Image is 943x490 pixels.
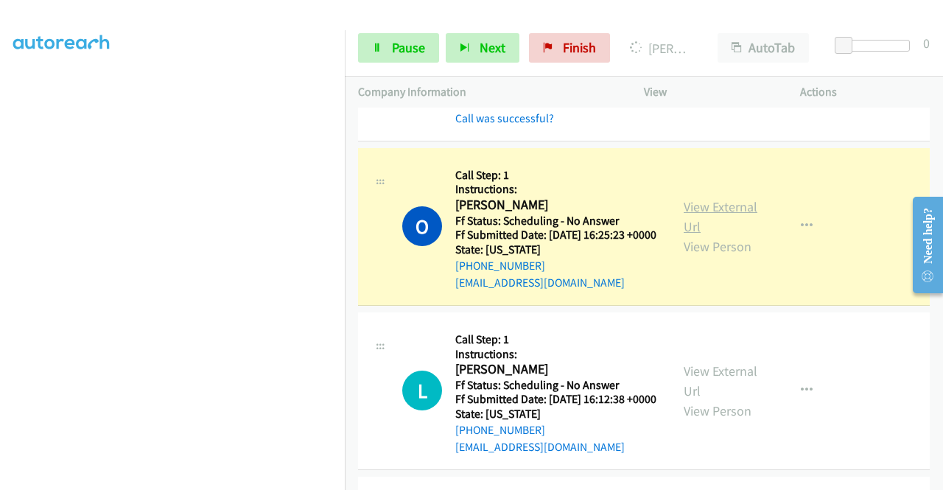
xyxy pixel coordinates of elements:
[402,371,442,410] h1: L
[455,440,625,454] a: [EMAIL_ADDRESS][DOMAIN_NAME]
[684,363,757,399] a: View External Url
[684,402,751,419] a: View Person
[901,186,943,304] iframe: Resource Center
[402,206,442,246] h1: O
[800,83,930,101] p: Actions
[455,332,656,347] h5: Call Step: 1
[455,276,625,290] a: [EMAIL_ADDRESS][DOMAIN_NAME]
[563,39,596,56] span: Finish
[455,423,545,437] a: [PHONE_NUMBER]
[455,407,656,421] h5: State: [US_STATE]
[842,40,910,52] div: Delay between calls (in seconds)
[455,259,545,273] a: [PHONE_NUMBER]
[684,198,757,235] a: View External Url
[455,111,554,125] a: Call was successful?
[455,242,656,257] h5: State: [US_STATE]
[358,33,439,63] a: Pause
[455,392,656,407] h5: Ff Submitted Date: [DATE] 16:12:38 +0000
[684,238,751,255] a: View Person
[392,39,425,56] span: Pause
[402,371,442,410] div: The call is yet to be attempted
[455,214,656,228] h5: Ff Status: Scheduling - No Answer
[718,33,809,63] button: AutoTab
[455,228,656,242] h5: Ff Submitted Date: [DATE] 16:25:23 +0000
[480,39,505,56] span: Next
[630,38,691,58] p: [PERSON_NAME]
[455,378,656,393] h5: Ff Status: Scheduling - No Answer
[923,33,930,53] div: 0
[529,33,610,63] a: Finish
[455,168,656,183] h5: Call Step: 1
[455,361,652,378] h2: [PERSON_NAME]
[644,83,774,101] p: View
[455,347,656,362] h5: Instructions:
[358,83,617,101] p: Company Information
[446,33,519,63] button: Next
[455,182,656,197] h5: Instructions:
[455,197,652,214] h2: [PERSON_NAME]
